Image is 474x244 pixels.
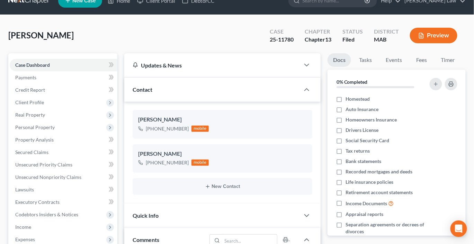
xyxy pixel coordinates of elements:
[346,221,425,235] span: Separation agreements or decrees of divorces
[15,149,48,155] span: Secured Claims
[138,184,307,189] button: New Contact
[10,146,117,159] a: Secured Claims
[346,168,412,175] span: Recorded mortgages and deeds
[346,116,397,123] span: Homeowners Insurance
[381,53,408,67] a: Events
[15,224,31,230] span: Income
[15,99,44,105] span: Client Profile
[15,62,50,68] span: Case Dashboard
[346,158,381,165] span: Bank statements
[15,174,81,180] span: Unsecured Nonpriority Claims
[337,79,368,85] strong: 0% Completed
[346,200,387,207] span: Income Documents
[15,162,72,168] span: Unsecured Priority Claims
[342,28,363,36] div: Status
[10,196,117,208] a: Executory Contracts
[346,147,370,154] span: Tax returns
[374,28,399,36] div: District
[346,137,389,144] span: Social Security Card
[15,74,36,80] span: Payments
[133,86,152,93] span: Contact
[191,160,209,166] div: mobile
[270,28,294,36] div: Case
[354,53,378,67] a: Tasks
[10,171,117,183] a: Unsecured Nonpriority Claims
[346,127,378,134] span: Drivers License
[325,36,331,43] span: 13
[191,126,209,132] div: mobile
[133,62,292,69] div: Updates & News
[328,53,351,67] a: Docs
[15,137,54,143] span: Property Analysis
[133,212,159,219] span: Quick Info
[410,28,457,43] button: Preview
[10,84,117,96] a: Credit Report
[146,125,189,132] div: [PHONE_NUMBER]
[146,159,189,166] div: [PHONE_NUMBER]
[10,159,117,171] a: Unsecured Priority Claims
[411,53,433,67] a: Fees
[138,116,307,124] div: [PERSON_NAME]
[15,199,60,205] span: Executory Contracts
[8,30,74,40] span: [PERSON_NAME]
[10,71,117,84] a: Payments
[10,183,117,196] a: Lawsuits
[270,36,294,44] div: 25-11780
[305,28,331,36] div: Chapter
[305,36,331,44] div: Chapter
[346,106,378,113] span: Auto Insurance
[346,189,413,196] span: Retirement account statements
[342,36,363,44] div: Filed
[346,96,370,102] span: Homestead
[15,112,45,118] span: Real Property
[450,220,467,237] div: Open Intercom Messenger
[15,187,34,192] span: Lawsuits
[15,211,78,217] span: Codebtors Insiders & Notices
[374,36,399,44] div: MAB
[15,236,35,242] span: Expenses
[346,211,383,218] span: Appraisal reports
[346,179,393,186] span: Life insurance policies
[436,53,460,67] a: Timer
[10,134,117,146] a: Property Analysis
[15,87,45,93] span: Credit Report
[15,124,55,130] span: Personal Property
[133,236,159,243] span: Comments
[138,150,307,158] div: [PERSON_NAME]
[10,59,117,71] a: Case Dashboard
